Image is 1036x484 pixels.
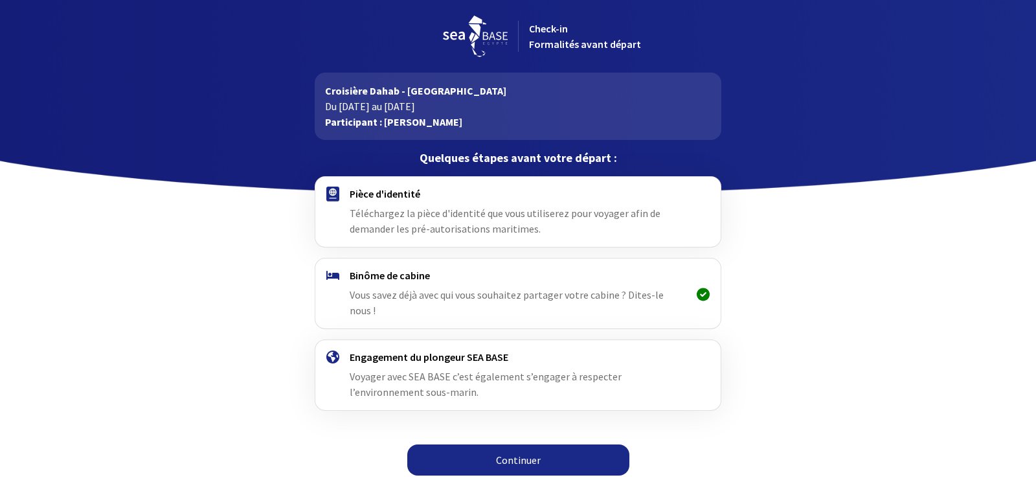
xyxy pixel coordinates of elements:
span: Voyager avec SEA BASE c’est également s’engager à respecter l’environnement sous-marin. [350,370,622,398]
p: Participant : [PERSON_NAME] [325,114,710,130]
h4: Pièce d'identité [350,187,686,200]
img: logo_seabase.svg [443,16,508,57]
span: Téléchargez la pièce d'identité que vous utiliserez pour voyager afin de demander les pré-autoris... [350,207,660,235]
img: binome.svg [326,271,339,280]
a: Continuer [407,444,629,476]
img: passport.svg [326,187,339,202]
p: Du [DATE] au [DATE] [325,98,710,114]
h4: Binôme de cabine [350,269,686,282]
h4: Engagement du plongeur SEA BASE [350,351,686,363]
img: engagement.svg [326,351,339,363]
p: Quelques étapes avant votre départ : [315,150,721,166]
p: Croisière Dahab - [GEOGRAPHIC_DATA] [325,83,710,98]
span: Vous savez déjà avec qui vous souhaitez partager votre cabine ? Dites-le nous ! [350,288,664,317]
span: Check-in Formalités avant départ [529,22,641,51]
